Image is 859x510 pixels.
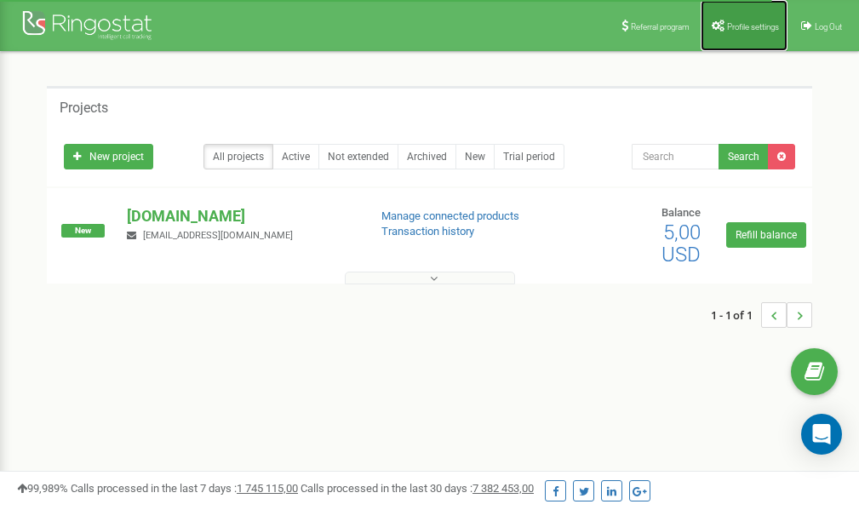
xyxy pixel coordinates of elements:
[632,144,719,169] input: Search
[815,22,842,32] span: Log Out
[17,482,68,495] span: 99,989%
[711,302,761,328] span: 1 - 1 of 1
[318,144,398,169] a: Not extended
[203,144,273,169] a: All projects
[631,22,690,32] span: Referral program
[60,100,108,116] h5: Projects
[143,230,293,241] span: [EMAIL_ADDRESS][DOMAIN_NAME]
[801,414,842,455] div: Open Intercom Messenger
[398,144,456,169] a: Archived
[661,221,701,266] span: 5,00 USD
[726,222,806,248] a: Refill balance
[381,225,474,238] a: Transaction history
[719,144,769,169] button: Search
[237,482,298,495] u: 1 745 115,00
[127,205,353,227] p: [DOMAIN_NAME]
[455,144,495,169] a: New
[272,144,319,169] a: Active
[301,482,534,495] span: Calls processed in the last 30 days :
[64,144,153,169] a: New project
[71,482,298,495] span: Calls processed in the last 7 days :
[727,22,779,32] span: Profile settings
[711,285,812,345] nav: ...
[61,224,105,238] span: New
[494,144,564,169] a: Trial period
[661,206,701,219] span: Balance
[381,209,519,222] a: Manage connected products
[472,482,534,495] u: 7 382 453,00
